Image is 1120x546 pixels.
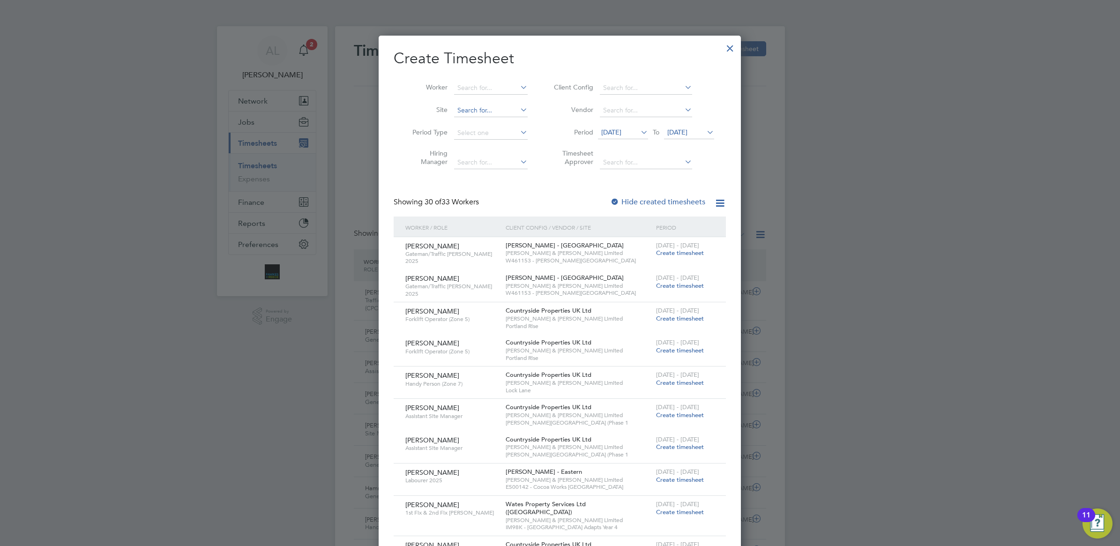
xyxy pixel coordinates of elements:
span: W461153 - [PERSON_NAME][GEOGRAPHIC_DATA] [506,289,651,297]
span: Assistant Site Manager [405,444,499,452]
span: Create timesheet [656,379,704,387]
button: Open Resource Center, 11 new notifications [1083,509,1113,539]
span: Forklift Operator (Zone 5) [405,315,499,323]
span: Countryside Properties UK Ltd [506,435,591,443]
label: Site [405,105,448,114]
span: [PERSON_NAME] - Eastern [506,468,582,476]
span: [PERSON_NAME] [405,307,459,315]
input: Search for... [600,82,692,95]
span: [PERSON_NAME] & [PERSON_NAME] Limited [506,411,651,419]
span: Assistant Site Manager [405,412,499,420]
span: [PERSON_NAME] & [PERSON_NAME] Limited [506,249,651,257]
input: Select one [454,127,528,140]
span: Gateman/Traffic [PERSON_NAME] 2025 [405,250,499,265]
input: Search for... [454,156,528,169]
label: Hiring Manager [405,149,448,166]
label: Hide created timesheets [610,197,705,207]
label: Period Type [405,128,448,136]
span: Create timesheet [656,346,704,354]
span: Wates Property Services Ltd ([GEOGRAPHIC_DATA]) [506,500,586,516]
span: [PERSON_NAME] - [GEOGRAPHIC_DATA] [506,241,624,249]
span: Gateman/Traffic [PERSON_NAME] 2025 [405,283,499,297]
span: [PERSON_NAME] & [PERSON_NAME] Limited [506,379,651,387]
span: Countryside Properties UK Ltd [506,403,591,411]
span: [PERSON_NAME] [405,339,459,347]
span: [PERSON_NAME] & [PERSON_NAME] Limited [506,443,651,451]
input: Search for... [600,104,692,117]
span: Create timesheet [656,508,704,516]
span: Create timesheet [656,314,704,322]
span: [PERSON_NAME] [405,404,459,412]
span: 30 of [425,197,441,207]
span: [PERSON_NAME] & [PERSON_NAME] Limited [506,476,651,484]
label: Timesheet Approver [551,149,593,166]
span: [PERSON_NAME] [405,468,459,477]
span: Create timesheet [656,411,704,419]
span: [DATE] - [DATE] [656,274,699,282]
h2: Create Timesheet [394,49,726,68]
div: Client Config / Vendor / Site [503,217,654,238]
span: Forklift Operator (Zone 5) [405,348,499,355]
span: [PERSON_NAME] [405,242,459,250]
span: [PERSON_NAME] & [PERSON_NAME] Limited [506,282,651,290]
span: Create timesheet [656,443,704,451]
span: [DATE] [601,128,621,136]
input: Search for... [454,104,528,117]
span: [PERSON_NAME] - [GEOGRAPHIC_DATA] [506,274,624,282]
span: [PERSON_NAME] & [PERSON_NAME] Limited [506,315,651,322]
span: [DATE] - [DATE] [656,500,699,508]
span: [DATE] - [DATE] [656,241,699,249]
span: [PERSON_NAME][GEOGRAPHIC_DATA] (Phase 1 [506,419,651,426]
span: Lock Lane [506,387,651,394]
span: Handy Person (Zone 7) [405,380,499,388]
span: [DATE] [667,128,687,136]
span: E500142 - Cocoa Works [GEOGRAPHIC_DATA] [506,483,651,491]
label: Client Config [551,83,593,91]
span: Create timesheet [656,249,704,257]
span: [PERSON_NAME] & [PERSON_NAME] Limited [506,347,651,354]
span: [PERSON_NAME] [405,371,459,380]
span: Create timesheet [656,282,704,290]
label: Vendor [551,105,593,114]
span: To [650,126,662,138]
span: [DATE] - [DATE] [656,307,699,314]
span: 33 Workers [425,197,479,207]
div: Period [654,217,717,238]
span: W461153 - [PERSON_NAME][GEOGRAPHIC_DATA] [506,257,651,264]
input: Search for... [600,156,692,169]
span: Countryside Properties UK Ltd [506,307,591,314]
span: Portland Rise [506,354,651,362]
div: 11 [1082,515,1090,527]
span: Labourer 2025 [405,477,499,484]
span: Countryside Properties UK Ltd [506,338,591,346]
span: Create timesheet [656,476,704,484]
span: [PERSON_NAME] [405,274,459,283]
span: Portland Rise [506,322,651,330]
span: 1st Fix & 2nd Fix [PERSON_NAME] [405,509,499,516]
input: Search for... [454,82,528,95]
div: Showing [394,197,481,207]
span: [PERSON_NAME][GEOGRAPHIC_DATA] (Phase 1 [506,451,651,458]
span: [DATE] - [DATE] [656,435,699,443]
span: [DATE] - [DATE] [656,338,699,346]
span: [DATE] - [DATE] [656,468,699,476]
span: Countryside Properties UK Ltd [506,371,591,379]
span: [PERSON_NAME] [405,501,459,509]
span: [DATE] - [DATE] [656,403,699,411]
span: [DATE] - [DATE] [656,371,699,379]
span: [PERSON_NAME] [405,436,459,444]
div: Worker / Role [403,217,503,238]
label: Period [551,128,593,136]
span: [PERSON_NAME] & [PERSON_NAME] Limited [506,516,651,524]
label: Worker [405,83,448,91]
span: IM98K - [GEOGRAPHIC_DATA] Adapts Year 4 [506,524,651,531]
